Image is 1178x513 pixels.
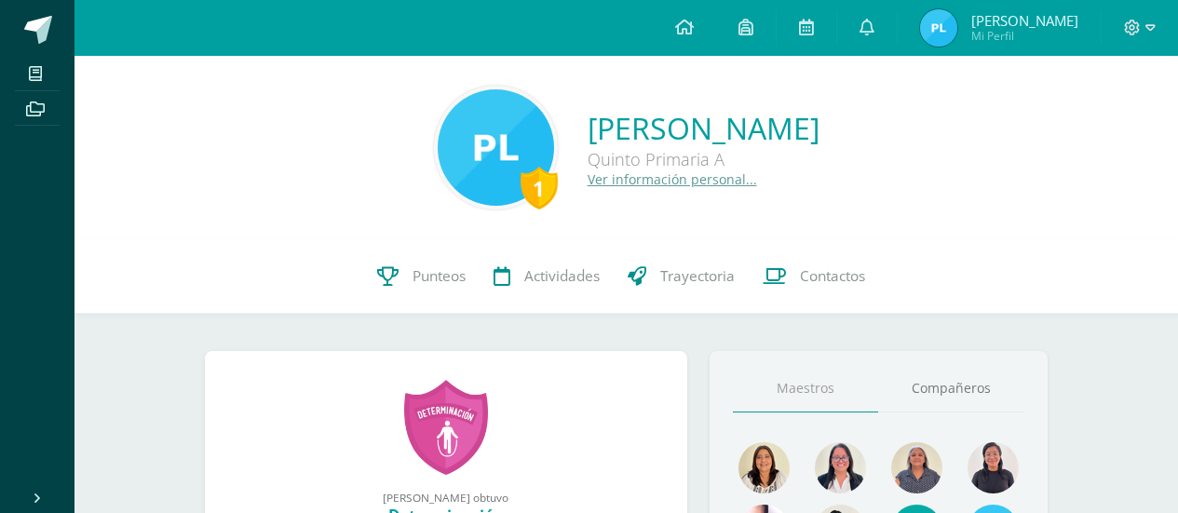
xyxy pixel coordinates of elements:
[738,442,790,493] img: 876c69fb502899f7a2bc55a9ba2fa0e7.png
[223,490,669,505] div: [PERSON_NAME] obtuvo
[614,239,749,314] a: Trayectoria
[878,365,1024,412] a: Compañeros
[438,89,554,206] img: 4602a71801ab483ca66628a48903176c.png
[521,167,558,209] div: 1
[971,28,1078,44] span: Mi Perfil
[480,239,614,314] a: Actividades
[968,442,1019,493] img: 041e67bb1815648f1c28e9f895bf2be1.png
[749,239,879,314] a: Contactos
[800,266,865,286] span: Contactos
[363,239,480,314] a: Punteos
[588,148,819,170] div: Quinto Primaria A
[524,266,600,286] span: Actividades
[971,11,1078,30] span: [PERSON_NAME]
[815,442,866,493] img: 408a551ef2c74b912fbe9346b0557d9b.png
[920,9,957,47] img: d37e5747e56e7c5acfc542e9911819a8.png
[891,442,942,493] img: 8f3bf19539481b212b8ab3c0cdc72ac6.png
[733,365,879,412] a: Maestros
[588,170,757,188] a: Ver información personal...
[660,266,735,286] span: Trayectoria
[413,266,466,286] span: Punteos
[588,108,819,148] a: [PERSON_NAME]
